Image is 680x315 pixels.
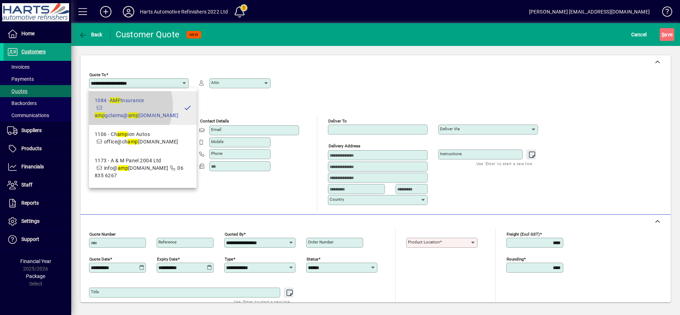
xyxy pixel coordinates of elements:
[94,5,117,18] button: Add
[140,6,228,17] div: Harts Automotive Refinishers 2022 Ltd
[21,49,46,54] span: Customers
[225,231,244,236] mat-label: Quoted by
[211,80,219,85] mat-label: Attn
[7,100,37,106] span: Backorders
[7,64,30,70] span: Invoices
[7,112,49,118] span: Communications
[189,32,198,37] span: NEW
[4,176,71,194] a: Staff
[330,197,344,202] mat-label: Country
[307,256,318,261] mat-label: Status
[4,61,71,73] a: Invoices
[157,256,178,261] mat-label: Expiry date
[158,240,177,245] mat-label: Reference
[476,159,532,168] mat-hint: Use 'Enter' to start a new line
[21,200,39,206] span: Reports
[629,28,649,41] button: Cancel
[657,1,671,25] a: Knowledge Base
[4,158,71,176] a: Financials
[211,127,221,132] mat-label: Email
[7,76,34,82] span: Payments
[89,72,106,77] mat-label: Quote To
[4,73,71,85] a: Payments
[4,109,71,121] a: Communications
[21,182,32,188] span: Staff
[234,298,290,306] mat-hint: Use 'Enter' to start a new line
[91,289,99,294] mat-label: Title
[4,122,71,140] a: Suppliers
[661,29,673,40] span: ave
[507,231,540,236] mat-label: Freight (excl GST)
[21,31,35,36] span: Home
[631,29,647,40] span: Cancel
[21,164,44,169] span: Financials
[225,256,233,261] mat-label: Type
[21,218,40,224] span: Settings
[328,119,347,124] mat-label: Deliver To
[4,212,71,230] a: Settings
[4,231,71,248] a: Support
[89,231,116,236] mat-label: Quote number
[660,28,674,41] button: Save
[529,6,650,17] div: [PERSON_NAME] [EMAIL_ADDRESS][DOMAIN_NAME]
[179,113,190,125] button: Copy to Delivery address
[71,28,110,41] app-page-header-button: Back
[21,236,39,242] span: Support
[308,240,334,245] mat-label: Order number
[89,256,110,261] mat-label: Quote date
[4,194,71,212] a: Reports
[4,140,71,158] a: Products
[4,85,71,97] a: Quotes
[91,172,105,177] mat-label: Country
[117,5,140,18] button: Profile
[4,25,71,43] a: Home
[20,258,51,264] span: Financial Year
[211,151,223,156] mat-label: Phone
[116,29,180,40] div: Customer Quote
[79,32,103,37] span: Back
[21,127,42,133] span: Suppliers
[661,32,664,37] span: S
[77,28,104,41] button: Back
[211,139,224,144] mat-label: Mobile
[7,88,27,94] span: Quotes
[440,126,460,131] mat-label: Deliver via
[440,151,462,156] mat-label: Instructions
[4,97,71,109] a: Backorders
[26,273,45,279] span: Package
[507,256,524,261] mat-label: Rounding
[408,240,440,245] mat-label: Product location
[21,146,42,151] span: Products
